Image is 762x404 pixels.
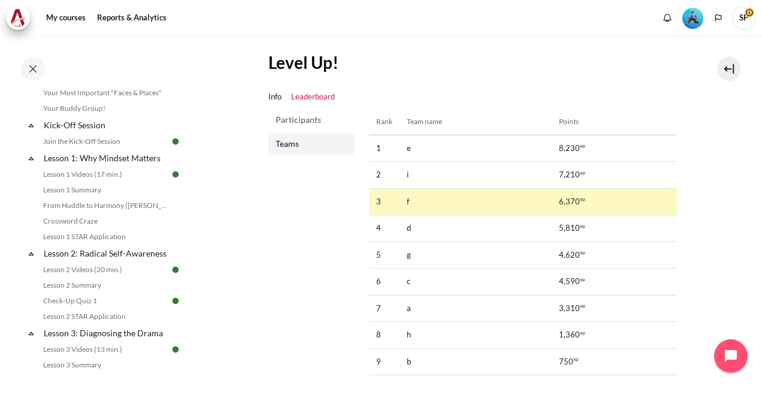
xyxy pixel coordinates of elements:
img: Done [170,344,181,355]
td: d [400,215,552,242]
a: Join the Kick-Off Session [40,134,170,149]
span: 4,620 [559,249,580,261]
img: Architeck [10,9,26,27]
a: Teams [268,133,355,155]
td: 5 [369,242,400,269]
td: 3 [369,188,400,215]
div: Level #3 [682,7,703,29]
span: Collapse [25,119,37,131]
img: Done [170,169,181,180]
th: Team name [400,109,552,135]
td: 2 [369,162,400,189]
span: Collapse [25,152,37,164]
a: Check-Up Quiz 1 [40,294,170,308]
a: Lesson 3 Summary [40,358,170,372]
td: i [400,162,552,189]
td: a [400,295,552,322]
span: xp [580,304,585,307]
td: 4 [369,215,400,242]
td: 7 [369,295,400,322]
a: Level #3 [678,7,708,29]
td: b [400,348,552,375]
a: Lesson 1: Why Mindset Matters [42,150,170,166]
span: Participants [276,114,350,126]
span: Collapse [25,248,37,260]
a: User menu [732,6,756,30]
a: Lesson 3 Videos (13 min.) [40,342,170,357]
td: 9 [369,348,400,375]
th: Points [552,109,677,135]
td: g [400,242,552,269]
a: My courses [42,6,90,30]
a: Lesson 2: Radical Self-Awareness [42,245,170,261]
a: Lesson 3: Diagnosing the Drama [42,325,170,341]
img: Done [170,264,181,275]
span: Collapse [25,327,37,339]
h2: Level Up! [268,52,677,73]
a: Lesson 2 STAR Application [40,309,170,324]
span: 8,230 [559,143,580,155]
span: xp [580,251,585,254]
td: f [400,188,552,215]
span: xp [580,198,585,201]
a: Architeck Architeck [6,6,36,30]
td: h [400,322,552,349]
span: 5,810 [559,222,580,234]
span: xp [580,331,585,334]
span: Teams [276,138,350,150]
span: 4,590 [559,276,580,288]
td: c [400,269,552,296]
img: Done [170,296,181,306]
a: Info [268,91,282,103]
div: Show notification window with no new notifications [658,9,676,27]
span: xp [580,278,585,281]
td: 1 [369,135,400,162]
span: SP [732,6,756,30]
span: 750 [559,356,573,368]
a: Kick-Off Session [42,117,170,133]
a: Lesson 2 Videos (20 min.) [40,263,170,277]
a: From Huddle to Harmony ([PERSON_NAME]'s Story) [40,198,170,213]
a: Your Most Important "Faces & Places" [40,86,170,100]
td: 6 [369,269,400,296]
a: Reports & Analytics [93,6,171,30]
img: Level #3 [682,8,703,29]
a: Lesson 1 Videos (17 min.) [40,167,170,182]
a: Lesson 1 STAR Application [40,230,170,244]
span: 7,210 [559,169,580,181]
a: Lesson 2 Summary [40,278,170,293]
a: Your Buddy Group! [40,101,170,116]
span: xp [573,358,579,361]
span: xp [580,171,585,174]
span: 3,310 [559,303,580,315]
button: Languages [709,9,727,27]
img: Done [170,136,181,147]
a: Leaderboard [291,91,335,103]
span: xp [580,144,585,147]
a: Lesson 1 Summary [40,183,170,197]
th: Rank [369,109,400,135]
td: e [400,135,552,162]
a: Crossword Craze [40,214,170,228]
span: 1,360 [559,329,580,341]
td: 8 [369,322,400,349]
span: 6,370 [559,196,580,208]
a: Participants [268,109,355,131]
span: xp [580,225,585,228]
